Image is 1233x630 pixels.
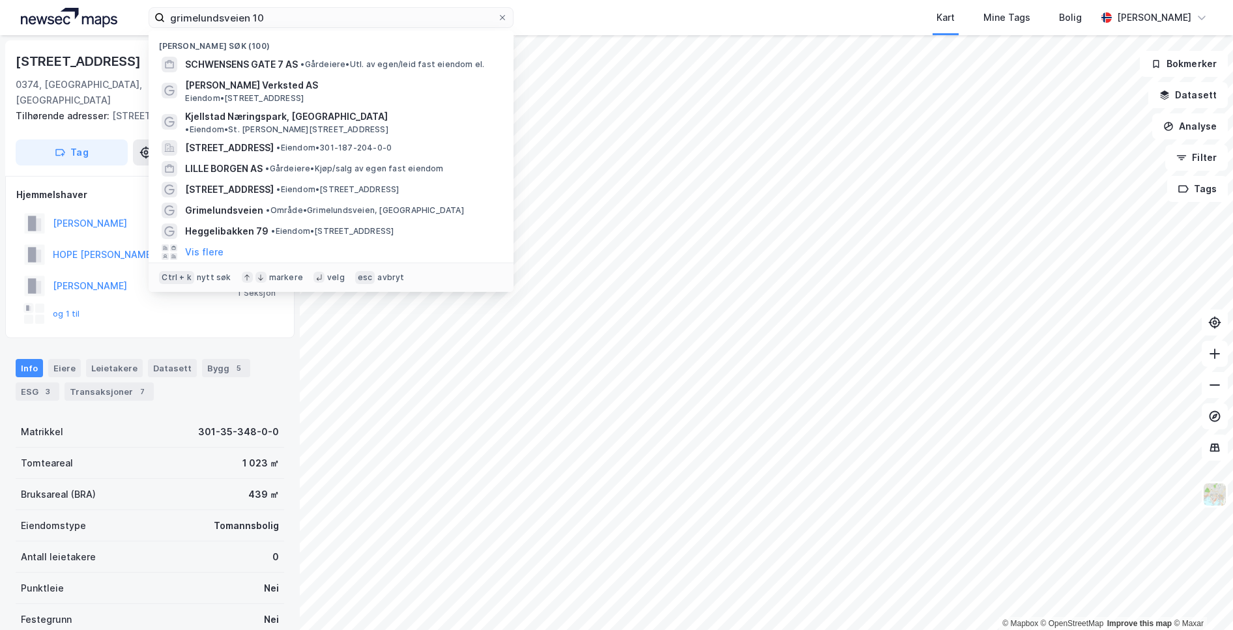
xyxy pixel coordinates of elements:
span: • [276,143,280,152]
div: Leietakere [86,359,143,377]
span: • [265,164,269,173]
span: Eiendom • [STREET_ADDRESS] [185,93,304,104]
span: • [276,184,280,194]
div: nytt søk [197,272,231,283]
div: Kart [936,10,955,25]
span: [STREET_ADDRESS] [185,182,274,197]
span: Gårdeiere • Kjøp/salg av egen fast eiendom [265,164,443,174]
button: Datasett [1148,82,1228,108]
div: Festegrunn [21,612,72,627]
div: 301-35-348-0-0 [198,424,279,440]
div: [PERSON_NAME] [1117,10,1191,25]
a: Improve this map [1107,619,1172,628]
div: ESG [16,382,59,401]
span: Eiendom • [STREET_ADDRESS] [271,226,394,236]
div: velg [327,272,345,283]
div: Kontrollprogram for chat [1168,567,1233,630]
span: Heggelibakken 79 [185,223,268,239]
div: markere [269,272,303,283]
div: 3 [41,385,54,398]
div: 0 [272,549,279,565]
div: 7 [136,385,149,398]
div: Bolig [1059,10,1082,25]
span: Eiendom • [STREET_ADDRESS] [276,184,399,195]
span: • [266,205,270,215]
a: OpenStreetMap [1041,619,1104,628]
div: Nei [264,612,279,627]
div: Transaksjoner [65,382,154,401]
span: • [185,124,189,134]
span: SCHWENSENS GATE 7 AS [185,57,298,72]
iframe: Chat Widget [1168,567,1233,630]
span: Gårdeiere • Utl. av egen/leid fast eiendom el. [300,59,484,70]
div: [STREET_ADDRESS] [16,108,274,124]
img: logo.a4113a55bc3d86da70a041830d287a7e.svg [21,8,117,27]
div: 1 Seksjon [237,288,276,298]
img: Z [1202,482,1227,507]
div: Bygg [202,359,250,377]
div: Info [16,359,43,377]
span: Område • Grimelundsveien, [GEOGRAPHIC_DATA] [266,205,463,216]
span: LILLE BORGEN AS [185,161,263,177]
div: Hjemmelshaver [16,187,283,203]
button: Tags [1167,176,1228,202]
div: [STREET_ADDRESS] [16,51,143,72]
button: Analyse [1152,113,1228,139]
div: avbryt [377,272,404,283]
span: [PERSON_NAME] Verksted AS [185,78,498,93]
span: [STREET_ADDRESS] [185,140,274,156]
div: Nei [264,580,279,596]
div: 5 [232,362,245,375]
div: Eiendomstype [21,518,86,534]
div: [PERSON_NAME] søk (100) [149,31,514,54]
button: Filter [1165,145,1228,171]
div: Punktleie [21,580,64,596]
div: Antall leietakere [21,549,96,565]
div: Eiere [48,359,81,377]
span: Eiendom • 301-187-204-0-0 [276,143,392,153]
div: Tomannsbolig [214,518,279,534]
span: • [300,59,304,69]
div: esc [355,271,375,284]
div: Datasett [148,359,197,377]
div: Matrikkel [21,424,63,440]
span: Eiendom • St. [PERSON_NAME][STREET_ADDRESS] [185,124,388,135]
span: Tilhørende adresser: [16,110,112,121]
input: Søk på adresse, matrikkel, gårdeiere, leietakere eller personer [165,8,497,27]
a: Mapbox [1002,619,1038,628]
button: Vis flere [185,244,224,260]
div: 439 ㎡ [248,487,279,502]
button: Bokmerker [1140,51,1228,77]
span: Grimelundsveien [185,203,263,218]
button: Tag [16,139,128,165]
span: Kjellstad Næringspark, [GEOGRAPHIC_DATA] [185,109,388,124]
div: 1 023 ㎡ [242,455,279,471]
span: • [271,226,275,236]
div: 0374, [GEOGRAPHIC_DATA], [GEOGRAPHIC_DATA] [16,77,182,108]
div: Mine Tags [983,10,1030,25]
div: Ctrl + k [159,271,194,284]
div: Tomteareal [21,455,73,471]
div: Bruksareal (BRA) [21,487,96,502]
